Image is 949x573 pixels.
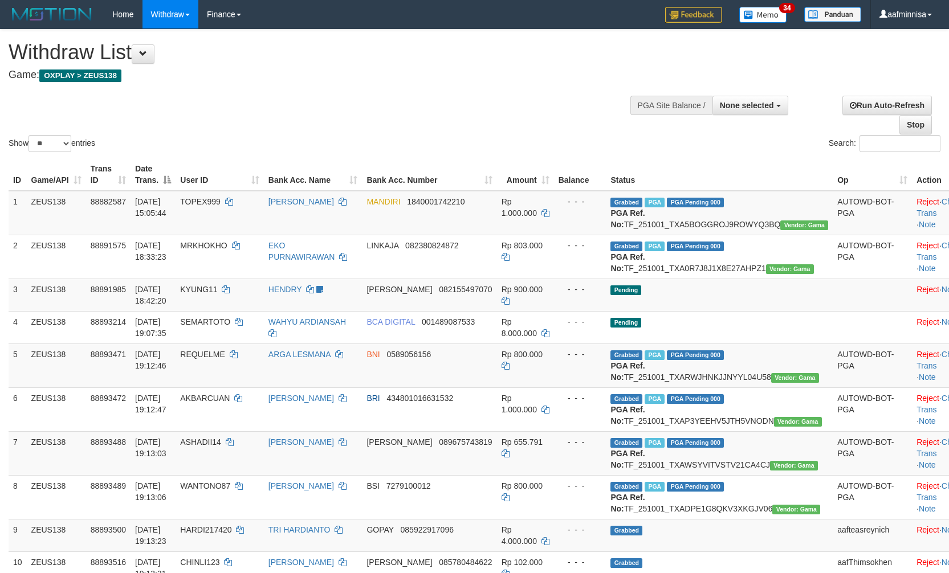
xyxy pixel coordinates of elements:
[27,235,86,279] td: ZEUS138
[91,558,126,567] span: 88893516
[774,417,822,427] span: Vendor URL: https://trx31.1velocity.biz
[833,235,912,279] td: AUTOWD-BOT-PGA
[502,241,543,250] span: Rp 803.000
[559,556,602,568] div: - - -
[27,343,86,387] td: ZEUS138
[135,197,166,218] span: [DATE] 15:05:44
[610,350,642,360] span: Grabbed
[268,350,331,359] a: ARGA LESMANA
[610,558,642,568] span: Grabbed
[27,387,86,431] td: ZEUS138
[27,158,86,191] th: Game/API: activate to sort column ascending
[606,475,833,519] td: TF_251001_TXADPE1G8QKV3XKGJV06
[502,525,537,546] span: Rp 4.000.000
[645,198,665,207] span: Marked by aafnoeunsreypich
[91,437,126,447] span: 88893488
[9,279,27,311] td: 3
[407,197,465,206] span: Copy 1840001742210 to clipboard
[917,317,939,326] a: Reject
[833,475,912,519] td: AUTOWD-BOT-PGA
[9,158,27,191] th: ID
[39,69,121,82] span: OXPLAY > ZEUS138
[91,394,126,403] span: 88893472
[9,343,27,387] td: 5
[9,6,95,23] img: MOTION_logo.png
[667,482,724,492] span: PGA Pending
[559,436,602,448] div: - - -
[606,235,833,279] td: TF_251001_TXA0R7J8J1X8E27AHPZ1
[9,41,621,64] h1: Withdraw List
[401,525,454,534] span: Copy 085922917096 to clipboard
[833,387,912,431] td: AUTOWD-BOT-PGA
[919,460,936,469] a: Note
[268,241,335,261] a: EKO PURNAWIRAWAN
[9,69,621,81] h4: Game:
[180,525,231,534] span: HARDI217420
[9,431,27,475] td: 7
[739,7,787,23] img: Button%20Memo.svg
[770,461,818,470] span: Vendor URL: https://trx31.1velocity.biz
[135,481,166,502] span: [DATE] 19:13:06
[780,220,828,230] span: Vendor URL: https://trx31.1velocity.biz
[366,197,400,206] span: MANDIRI
[829,135,940,152] label: Search:
[667,198,724,207] span: PGA Pending
[917,285,939,294] a: Reject
[610,405,645,425] b: PGA Ref. No:
[899,115,932,134] a: Stop
[610,285,641,295] span: Pending
[559,392,602,404] div: - - -
[180,285,217,294] span: KYUNG11
[610,482,642,492] span: Grabbed
[268,525,331,534] a: TRI HARDIANTO
[27,431,86,475] td: ZEUS138
[9,235,27,279] td: 2
[366,241,398,250] span: LINKAJA
[917,241,939,250] a: Reject
[645,350,665,360] span: Marked by aafnoeunsreypich
[405,241,458,250] span: Copy 082380824872 to clipboard
[9,311,27,343] td: 4
[842,96,932,115] a: Run Auto-Refresh
[502,197,537,218] span: Rp 1.000.000
[135,241,166,261] span: [DATE] 18:33:23
[919,264,936,273] a: Note
[27,311,86,343] td: ZEUS138
[610,318,641,328] span: Pending
[665,7,722,23] img: Feedback.jpg
[559,284,602,295] div: - - -
[91,350,126,359] span: 88893471
[917,525,939,534] a: Reject
[422,317,475,326] span: Copy 001489087533 to clipboard
[9,191,27,235] td: 1
[386,350,431,359] span: Copy 0589056156 to clipboard
[606,158,833,191] th: Status
[366,525,393,534] span: GOPAY
[766,264,814,274] span: Vendor URL: https://trx31.1velocity.biz
[630,96,712,115] div: PGA Site Balance /
[135,437,166,458] span: [DATE] 19:13:03
[645,482,665,492] span: Marked by aafsolysreylen
[667,242,724,251] span: PGA Pending
[610,198,642,207] span: Grabbed
[917,350,939,359] a: Reject
[86,158,131,191] th: Trans ID: activate to sort column ascending
[919,504,936,513] a: Note
[919,373,936,382] a: Note
[180,394,230,403] span: AKBARCUAN
[610,361,645,382] b: PGA Ref. No:
[833,191,912,235] td: AUTOWD-BOT-PGA
[720,101,774,110] span: None selected
[559,480,602,492] div: - - -
[91,481,126,490] span: 88893489
[268,285,302,294] a: HENDRY
[27,279,86,311] td: ZEUS138
[772,505,820,514] span: Vendor URL: https://trx31.1velocity.biz
[91,241,126,250] span: 88891575
[366,481,380,490] span: BSI
[502,350,543,359] span: Rp 800.000
[502,558,543,567] span: Rp 102.000
[366,317,415,326] span: BCA DIGITAL
[554,158,606,191] th: Balance
[610,252,645,273] b: PGA Ref. No:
